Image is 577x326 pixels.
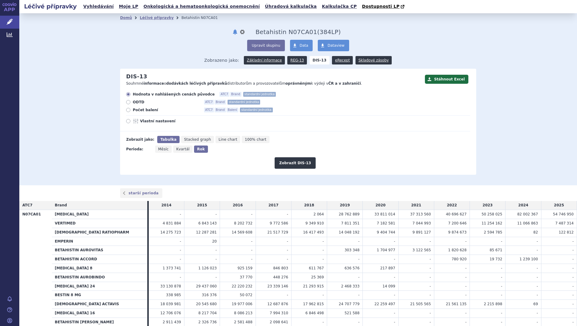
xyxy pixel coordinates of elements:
th: BETAHISTIN AUROVITAS [52,246,147,255]
span: 925 159 [237,266,253,270]
span: - [215,275,217,279]
span: 316 376 [202,293,217,297]
td: 2015 [184,201,220,210]
h2: DIS-13 [126,73,147,80]
button: nastavení [239,28,245,36]
td: 2021 [398,201,434,210]
span: standardní jednotka [243,92,276,97]
span: - [215,212,217,216]
span: - [572,311,574,315]
span: 82 002 367 [517,212,538,216]
span: 22 259 497 [375,302,395,306]
span: 8 202 732 [234,221,252,225]
a: Kalkulačka CP [320,2,359,11]
span: - [465,239,467,243]
span: 4 831 884 [163,221,181,225]
span: 3 122 565 [413,248,431,252]
th: [DEMOGRAPHIC_DATA] ACTAVIS [52,300,147,309]
span: 25 369 [311,275,324,279]
span: - [465,320,467,324]
span: - [537,239,538,243]
span: 2 326 736 [198,320,217,324]
span: - [537,311,538,315]
span: - [537,248,538,252]
h2: Léčivé přípravky [19,2,81,11]
div: Zobrazit jako: [126,136,154,143]
span: - [323,293,324,297]
span: Brand [215,100,226,105]
span: 19 977 006 [232,302,253,306]
span: - [180,275,181,279]
span: - [465,293,467,297]
span: 780 920 [451,257,467,261]
td: 2016 [220,201,256,210]
span: Stacked graph [184,137,211,142]
span: 50 258 025 [482,212,502,216]
span: 12 687 876 [267,302,288,306]
td: 2024 [505,201,541,210]
strong: ČR a v zahraničí [328,81,361,86]
a: Dostupnosti LP [360,2,407,11]
span: 122 812 [559,230,574,234]
span: ATC7 [219,92,229,97]
span: Betahistin N07CA01 [256,28,317,36]
span: 11 066 863 [517,221,538,225]
td: 2019 [327,201,363,210]
span: 521 588 [345,311,360,315]
span: 100% chart [245,137,266,142]
span: 14 099 [383,284,395,288]
span: 33 811 014 [375,212,395,216]
span: 6 846 498 [305,311,324,315]
span: - [180,212,181,216]
a: Úhradová kalkulačka [263,2,319,11]
span: Brand [55,203,67,207]
span: - [394,239,395,243]
span: 82 [533,230,538,234]
span: 33 130 878 [160,284,181,288]
span: - [501,311,502,315]
span: - [430,293,431,297]
th: [MEDICAL_DATA] 16 [52,309,147,318]
span: 50 072 [240,293,253,297]
span: - [572,257,574,261]
strong: DIS-13 [310,56,330,64]
span: Line chart [218,137,237,142]
a: Moje LP [117,2,140,11]
strong: dodávkách léčivých přípravků [166,81,227,86]
span: - [251,212,252,216]
td: 2014 [149,201,184,210]
div: Perioda: [126,146,152,153]
span: Měsíc [158,147,169,151]
span: 12 287 281 [196,230,217,234]
span: - [430,257,431,261]
span: 37 313 560 [410,212,431,216]
span: 24 707 779 [339,302,360,306]
th: VERTIMED [52,219,147,228]
span: 384 [320,28,331,36]
span: 303 348 [345,248,360,252]
button: Stáhnout Excel [425,75,468,84]
span: - [358,257,359,261]
span: - [394,293,395,297]
span: Kvartál [176,147,190,151]
span: 7 994 310 [270,311,288,315]
span: Rok [197,147,205,151]
span: 69 [533,302,538,306]
span: 2 581 488 [234,320,252,324]
a: Základní informace [244,56,285,64]
span: - [430,275,431,279]
span: - [358,293,359,297]
a: starší perioda [120,188,162,198]
button: notifikace [232,28,238,36]
span: 22 220 232 [232,284,253,288]
a: Skladové zásoby [355,56,392,64]
span: 8 217 704 [198,311,217,315]
span: standardní jednotka [228,100,260,105]
span: Vlastní nastavení [140,119,206,124]
span: - [358,320,359,324]
span: - [501,284,502,288]
td: 2023 [470,201,505,210]
span: - [180,257,181,261]
span: Brand [230,92,241,97]
td: 2018 [291,201,327,210]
